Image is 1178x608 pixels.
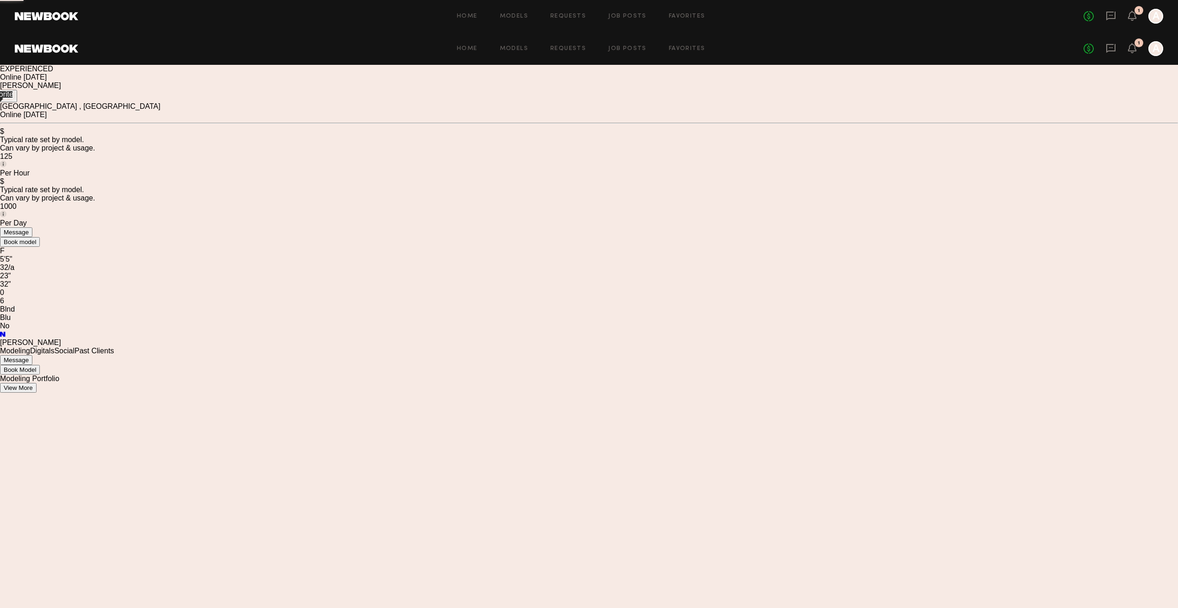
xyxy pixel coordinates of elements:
a: A [1148,9,1163,24]
a: Social [54,347,75,355]
a: Models [500,46,528,52]
a: Favorites [669,13,705,19]
a: Home [457,13,478,19]
a: A [1148,41,1163,56]
a: Job Posts [608,13,647,19]
a: Requests [550,46,586,52]
a: Digitals [30,347,54,355]
a: Job Posts [608,46,647,52]
div: 1 [1138,41,1140,46]
a: Home [457,46,478,52]
a: Models [500,13,528,19]
a: Favorites [669,46,705,52]
a: Requests [550,13,586,19]
a: Past Clients [75,347,114,355]
div: 1 [1138,8,1140,13]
